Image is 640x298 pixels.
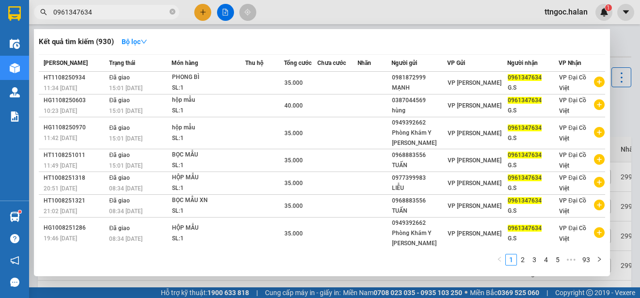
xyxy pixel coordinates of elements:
div: 0981872999 [392,73,447,83]
span: [PERSON_NAME] [44,60,88,66]
span: 35.000 [284,79,303,86]
span: 19:46 [DATE] [44,235,77,242]
span: 0961347634 [508,125,542,131]
a: 2 [517,254,528,265]
span: Đã giao [109,174,130,181]
span: 35.000 [284,130,303,137]
span: left [497,256,502,262]
span: 0961347634 [508,74,542,81]
div: SL: 1 [172,160,245,171]
span: 0961347634 [508,97,542,104]
span: 08:34 [DATE] [109,235,142,242]
span: question-circle [10,234,19,243]
div: SL: 1 [172,106,245,116]
span: Món hàng [172,60,198,66]
span: Người nhận [507,60,538,66]
div: MẠNH [392,83,447,93]
a: 1 [506,254,516,265]
span: plus-circle [594,77,605,87]
div: HT1108250934 [44,73,106,83]
span: 0961347634 [508,197,542,204]
a: 3 [529,254,540,265]
span: VP Đại Cồ Việt [559,152,586,169]
span: 35.000 [284,157,303,164]
button: left [494,254,505,266]
div: HT1008251318 [44,173,106,183]
span: VP Nhận [559,60,581,66]
div: G.S [508,206,558,216]
a: 5 [552,254,563,265]
span: down [140,38,147,45]
span: VP [PERSON_NAME] [448,130,501,137]
div: TUẤN [392,206,447,216]
span: notification [10,256,19,265]
img: logo-vxr [8,6,21,21]
span: 35.000 [284,203,303,209]
div: hộp mẫu [172,95,245,106]
span: close-circle [170,8,175,17]
span: VP Đại Cồ Việt [559,174,586,192]
span: right [596,256,602,262]
span: 15:01 [DATE] [109,85,142,92]
span: 0961347634 [508,152,542,158]
div: BỌC MẪU XN [172,195,245,206]
li: Previous Page [494,254,505,266]
span: VP Gửi [447,60,465,66]
span: VP [PERSON_NAME] [448,157,501,164]
span: VP [PERSON_NAME] [448,230,501,237]
div: G.S [508,183,558,193]
span: 15:01 [DATE] [109,108,142,114]
div: 0977399983 [392,173,447,183]
span: plus-circle [594,200,605,210]
input: Tìm tên, số ĐT hoặc mã đơn [53,7,168,17]
span: 15:01 [DATE] [109,162,142,169]
span: search [40,9,47,16]
div: G.S [508,106,558,116]
a: 4 [541,254,551,265]
span: VP [PERSON_NAME] [448,102,501,109]
span: VP Đại Cồ Việt [559,74,586,92]
span: Trạng thái [109,60,135,66]
div: G.S [508,234,558,244]
div: HỘP MẪU [172,223,245,234]
div: 0387044569 [392,95,447,106]
span: VP [PERSON_NAME] [448,180,501,187]
span: VP Đại Cồ Việt [559,97,586,114]
div: HG1108250970 [44,123,106,133]
div: 0949392662 [392,118,447,128]
li: 2 [517,254,529,266]
img: warehouse-icon [10,63,20,73]
span: Đã giao [109,97,130,104]
span: Thu hộ [245,60,264,66]
li: Next Page [593,254,605,266]
span: Đã giao [109,74,130,81]
span: 35.000 [284,180,303,187]
div: Phòng Khám Y [PERSON_NAME] [392,128,447,148]
h3: Kết quả tìm kiếm ( 930 ) [39,37,114,47]
div: HG1008251286 [44,223,106,233]
div: 0968883556 [392,150,447,160]
div: PHONG BÌ [172,72,245,83]
img: warehouse-icon [10,212,20,222]
span: Người gửi [391,60,417,66]
span: VP [PERSON_NAME] [448,79,501,86]
span: plus-circle [594,154,605,165]
div: LIỄU [392,183,447,193]
div: G.S [508,83,558,93]
img: warehouse-icon [10,87,20,97]
span: Đã giao [109,225,130,232]
li: 1 [505,254,517,266]
span: Chưa cước [317,60,346,66]
li: 93 [579,254,593,266]
span: 21:02 [DATE] [44,208,77,215]
img: warehouse-icon [10,39,20,49]
li: 3 [529,254,540,266]
span: VP Đại Cồ Việt [559,197,586,215]
span: close-circle [170,9,175,15]
div: SL: 1 [172,83,245,94]
span: Nhãn [358,60,371,66]
button: right [593,254,605,266]
span: 10:23 [DATE] [44,108,77,114]
span: 40.000 [284,102,303,109]
div: SL: 1 [172,183,245,194]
